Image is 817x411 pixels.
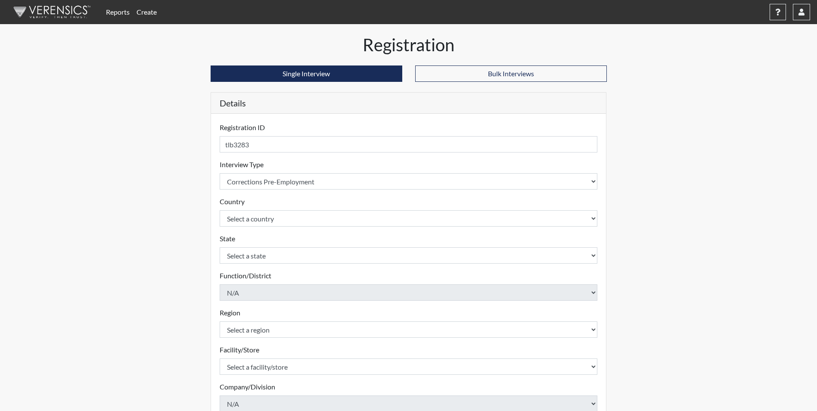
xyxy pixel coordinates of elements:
label: Country [220,196,245,207]
a: Create [133,3,160,21]
button: Bulk Interviews [415,65,607,82]
button: Single Interview [211,65,402,82]
label: State [220,234,235,244]
label: Facility/Store [220,345,259,355]
label: Interview Type [220,159,264,170]
label: Function/District [220,271,271,281]
label: Company/Division [220,382,275,392]
label: Region [220,308,240,318]
input: Insert a Registration ID, which needs to be a unique alphanumeric value for each interviewee [220,136,598,153]
h1: Registration [211,34,607,55]
h5: Details [211,93,606,114]
a: Reports [103,3,133,21]
label: Registration ID [220,122,265,133]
